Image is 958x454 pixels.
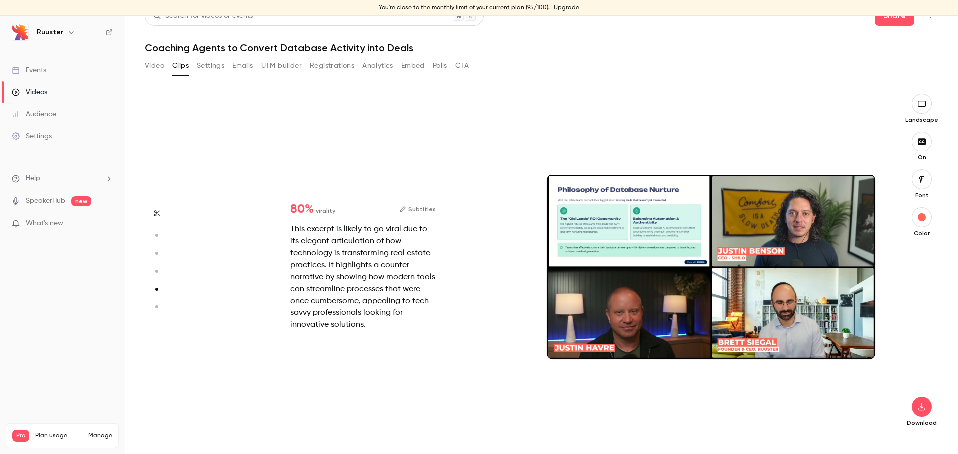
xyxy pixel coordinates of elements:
[455,58,469,74] button: CTA
[906,419,938,427] p: Download
[400,203,436,215] button: Subtitles
[35,432,82,440] span: Plan usage
[153,11,253,21] div: Search for videos or events
[26,173,40,184] span: Help
[554,4,579,12] a: Upgrade
[12,173,113,184] li: help-dropdown-opener
[290,223,436,331] div: This excerpt is likely to go viral due to its elegant articulation of how technology is transform...
[316,206,335,215] span: virality
[172,58,189,74] button: Clips
[922,8,938,24] button: Top Bar Actions
[433,58,447,74] button: Polls
[88,432,112,440] a: Manage
[12,87,47,97] div: Videos
[261,58,302,74] button: UTM builder
[290,203,314,215] span: 80 %
[12,430,29,442] span: Pro
[906,229,938,237] p: Color
[362,58,393,74] button: Analytics
[12,24,28,40] img: Ruuster
[906,191,938,199] p: Font
[401,58,425,74] button: Embed
[232,58,253,74] button: Emails
[37,27,63,37] h6: Ruuster
[71,196,91,206] span: new
[101,219,113,228] iframe: Noticeable Trigger
[906,153,938,161] p: On
[12,65,46,75] div: Events
[26,218,63,229] span: What's new
[145,58,164,74] button: Video
[145,42,938,54] h1: Coaching Agents to Convert Database Activity into Deals
[875,6,914,26] button: Share
[26,196,65,206] a: SpeakerHub
[905,116,938,124] p: Landscape
[197,58,224,74] button: Settings
[12,131,52,141] div: Settings
[12,109,56,119] div: Audience
[310,58,354,74] button: Registrations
